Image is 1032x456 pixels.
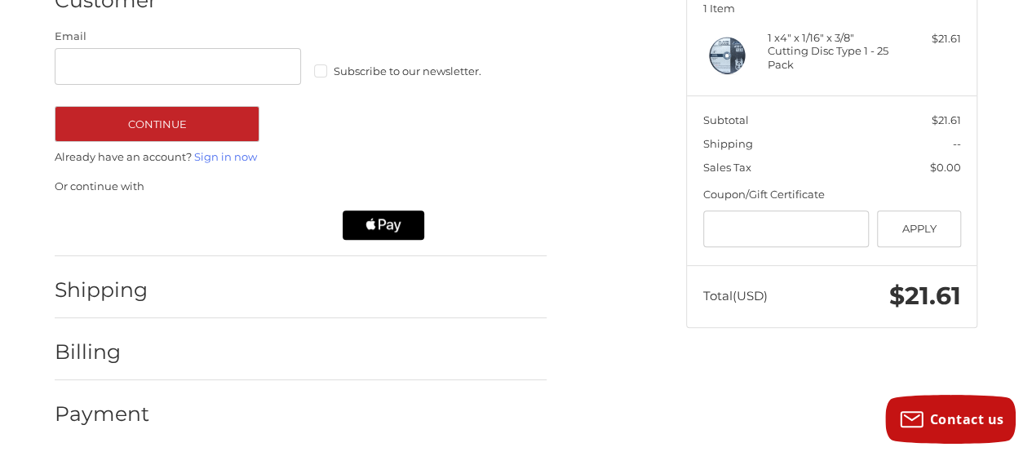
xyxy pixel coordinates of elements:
[55,149,547,166] p: Already have an account?
[877,210,961,247] button: Apply
[703,2,961,15] h3: 1 Item
[55,179,547,195] p: Or continue with
[55,29,301,45] label: Email
[889,281,961,311] span: $21.61
[703,137,753,150] span: Shipping
[953,137,961,150] span: --
[930,410,1004,428] span: Contact us
[55,339,150,365] h2: Billing
[55,106,259,142] button: Continue
[50,210,180,240] iframe: PayPal-paypal
[897,31,961,47] div: $21.61
[703,161,751,174] span: Sales Tax
[932,113,961,126] span: $21.61
[768,31,892,71] h4: 1 x 4" x 1/16" x 3/8" Cutting Disc Type 1 - 25 Pack
[334,64,481,77] span: Subscribe to our newsletter.
[55,277,150,303] h2: Shipping
[703,187,961,203] div: Coupon/Gift Certificate
[703,288,768,303] span: Total (USD)
[196,210,326,240] iframe: PayPal-paylater
[703,113,749,126] span: Subtotal
[885,395,1016,444] button: Contact us
[930,161,961,174] span: $0.00
[703,210,870,247] input: Gift Certificate or Coupon Code
[194,150,257,163] a: Sign in now
[55,401,150,427] h2: Payment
